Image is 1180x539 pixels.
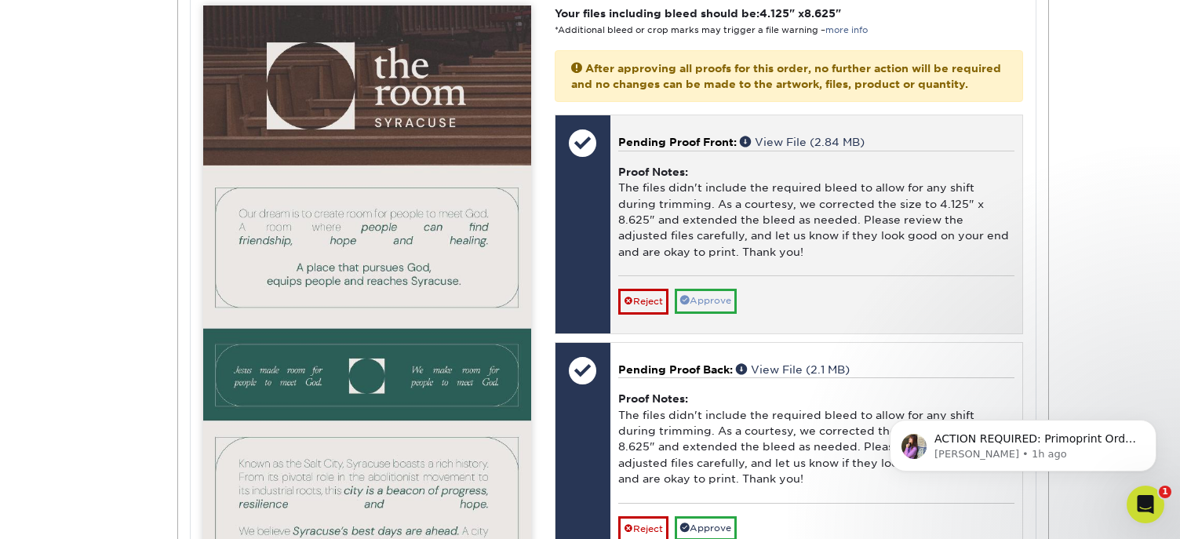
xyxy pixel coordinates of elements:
[555,7,841,20] strong: Your files including bleed should be: " x "
[618,363,733,376] span: Pending Proof Back:
[618,166,688,178] strong: Proof Notes:
[804,7,836,20] span: 8.625
[736,363,850,376] a: View File (2.1 MB)
[740,136,865,148] a: View File (2.84 MB)
[866,387,1180,497] iframe: Intercom notifications message
[618,377,1014,503] div: The files didn't include the required bleed to allow for any shift during trimming. As a courtesy...
[618,289,668,314] a: Reject
[4,491,133,534] iframe: Google Customer Reviews
[571,62,1001,90] strong: After approving all proofs for this order, no further action will be required and no changes can ...
[618,136,737,148] span: Pending Proof Front:
[825,25,868,35] a: more info
[759,7,789,20] span: 4.125
[555,25,868,35] small: *Additional bleed or crop marks may trigger a file warning –
[618,151,1014,276] div: The files didn't include the required bleed to allow for any shift during trimming. As a courtesy...
[1159,486,1171,498] span: 1
[1127,486,1164,523] iframe: Intercom live chat
[618,392,688,405] strong: Proof Notes:
[675,289,737,313] a: Approve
